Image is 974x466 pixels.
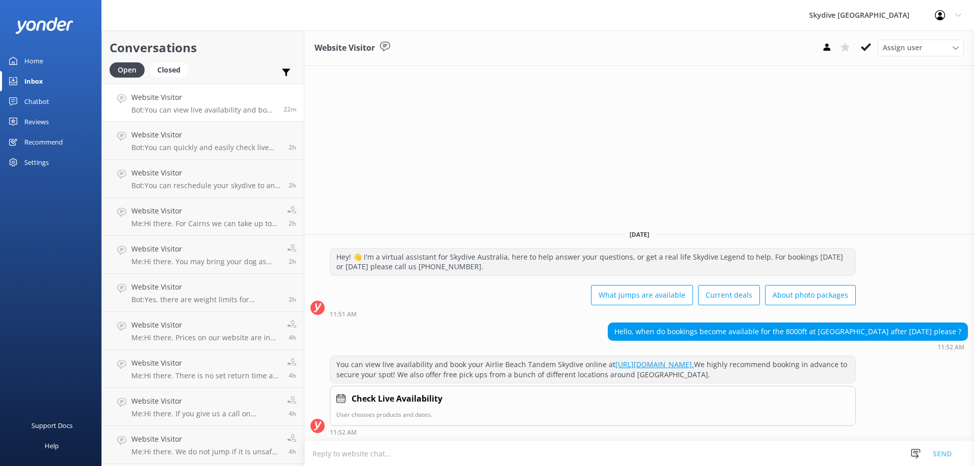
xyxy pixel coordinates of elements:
button: What jumps are available [591,285,693,305]
h4: Website Visitor [131,129,281,140]
a: Open [110,64,150,75]
a: [URL][DOMAIN_NAME]. [615,360,694,369]
p: Me: Hi there. If you give us a call on [PHONE_NUMBER] I can get this fixed up for you honoring th... [131,409,280,418]
span: Sep 09 2025 08:10am (UTC +10:00) Australia/Brisbane [289,409,296,418]
p: Me: Hi there. For Cairns we can take up to 110kg [131,219,280,228]
div: Chatbot [24,91,49,112]
span: Sep 09 2025 09:58am (UTC +10:00) Australia/Brisbane [289,257,296,266]
span: Sep 09 2025 10:08am (UTC +10:00) Australia/Brisbane [289,143,296,152]
div: Home [24,51,43,71]
button: Current deals [698,285,760,305]
div: Hello, when do bookings become available for the 8000ft at [GEOGRAPHIC_DATA] after [DATE] please ? [608,323,967,340]
a: Closed [150,64,193,75]
img: yonder-white-logo.png [15,17,74,34]
h4: Website Visitor [131,396,280,407]
button: About photo packages [765,285,856,305]
span: Sep 09 2025 09:31am (UTC +10:00) Australia/Brisbane [289,295,296,304]
div: Open [110,62,145,78]
a: Website VisitorBot:You can quickly and easily check live availability and book a tandem skydive o... [102,122,304,160]
a: Website VisitorBot:Yes, there are weight limits for skydiving. If a customer weighs over 94kgs, t... [102,274,304,312]
a: Website VisitorMe:Hi there. We do not jump if it is unsafe to do so - low cloud cover, strong win... [102,426,304,464]
p: Me: Hi there. We do not jump if it is unsafe to do so - low cloud cover, strong winds or heavy ra... [131,447,280,456]
span: [DATE] [623,230,655,239]
p: Me: Hi there. Prices on our website are in AUD [131,333,280,342]
div: Help [45,436,59,456]
h4: Check Live Availability [352,392,442,406]
h4: Website Visitor [131,434,280,445]
div: Closed [150,62,188,78]
a: Website VisitorMe:Hi there. Prices on our website are in AUD4h [102,312,304,350]
div: Assign User [878,40,964,56]
a: Website VisitorMe:Hi there. If you give us a call on [PHONE_NUMBER] I can get this fixed up for y... [102,388,304,426]
a: Website VisitorMe:Hi there. For Cairns we can take up to 110kg2h [102,198,304,236]
span: Sep 09 2025 08:08am (UTC +10:00) Australia/Brisbane [289,447,296,456]
div: Sep 09 2025 11:51am (UTC +10:00) Australia/Brisbane [330,310,856,317]
strong: 11:52 AM [330,429,357,436]
p: Bot: You can view live availability and book your [GEOGRAPHIC_DATA] Tandem Skydive online at [URL... [131,105,276,115]
p: User chooses products and dates. [336,410,849,419]
h4: Website Visitor [131,357,280,369]
a: Website VisitorBot:You can reschedule your skydive to an alternative date or location if you prov... [102,160,304,198]
a: Website VisitorMe:Hi there. There is no set return time as it depends how many passengers are on ... [102,350,304,388]
div: You can view live availability and book your Airlie Beach Tandem Skydive online at We highly reco... [330,356,855,383]
div: Hey! 👋 I'm a virtual assistant for Skydive Australia, here to help answer your questions, or get ... [330,248,855,275]
strong: 11:51 AM [330,311,357,317]
div: Reviews [24,112,49,132]
div: Recommend [24,132,63,152]
h4: Website Visitor [131,243,280,255]
h4: Website Visitor [131,205,280,217]
h4: Website Visitor [131,281,281,293]
div: Sep 09 2025 11:52am (UTC +10:00) Australia/Brisbane [330,428,856,436]
span: Sep 09 2025 11:52am (UTC +10:00) Australia/Brisbane [284,105,296,114]
span: Sep 09 2025 08:11am (UTC +10:00) Australia/Brisbane [289,371,296,380]
h4: Website Visitor [131,319,280,331]
p: Bot: Yes, there are weight limits for skydiving. If a customer weighs over 94kgs, the Reservation... [131,295,281,304]
div: Inbox [24,71,43,91]
a: Website VisitorMe:Hi there. You may bring your dog as long as you have someone to mind it whilst ... [102,236,304,274]
p: Bot: You can quickly and easily check live availability and book a tandem skydive online. Simply ... [131,143,281,152]
h2: Conversations [110,38,296,57]
strong: 11:52 AM [937,344,964,350]
h4: Website Visitor [131,167,281,178]
div: Sep 09 2025 11:52am (UTC +10:00) Australia/Brisbane [608,343,968,350]
h4: Website Visitor [131,92,276,103]
div: Settings [24,152,49,172]
span: Assign user [883,42,922,53]
span: Sep 09 2025 08:14am (UTC +10:00) Australia/Brisbane [289,333,296,342]
h3: Website Visitor [315,42,375,55]
p: Me: Hi there. There is no set return time as it depends how many passengers are on the bus jumpin... [131,371,280,380]
div: Support Docs [31,415,73,436]
p: Me: Hi there. You may bring your dog as long as you have someone to mind it whilst you skydive :) [131,257,280,266]
span: Sep 09 2025 09:59am (UTC +10:00) Australia/Brisbane [289,219,296,228]
a: Website VisitorBot:You can view live availability and book your [GEOGRAPHIC_DATA] Tandem Skydive ... [102,84,304,122]
span: Sep 09 2025 10:03am (UTC +10:00) Australia/Brisbane [289,181,296,190]
p: Bot: You can reschedule your skydive to an alternative date or location if you provide 24 hours n... [131,181,281,190]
